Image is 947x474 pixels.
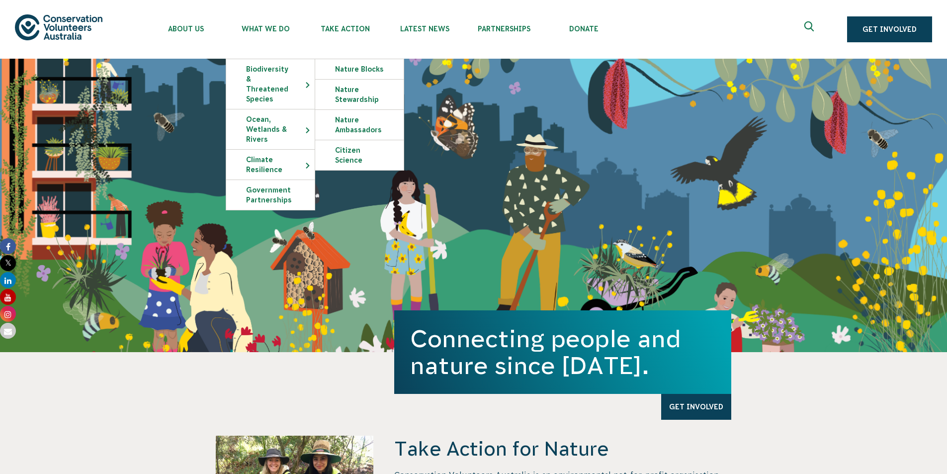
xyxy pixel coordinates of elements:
[798,17,822,41] button: Expand search box Close search box
[544,25,623,33] span: Donate
[315,140,404,170] a: Citizen Science
[146,25,226,33] span: About Us
[15,14,102,40] img: logo.svg
[315,80,404,109] a: Nature Stewardship
[226,150,315,180] a: Climate Resilience
[305,25,385,33] span: Take Action
[226,109,315,149] a: Ocean, Wetlands & Rivers
[464,25,544,33] span: Partnerships
[226,149,315,180] li: Climate Resilience
[315,59,404,79] a: Nature Blocks
[315,110,404,140] a: Nature Ambassadors
[385,25,464,33] span: Latest News
[410,325,715,379] h1: Connecting people and nature since [DATE].
[394,436,731,462] h4: Take Action for Nature
[226,180,315,210] a: Government Partnerships
[226,59,315,109] a: Biodiversity & Threatened Species
[226,25,305,33] span: What We Do
[661,394,731,420] a: Get Involved
[804,21,817,37] span: Expand search box
[847,16,932,42] a: Get Involved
